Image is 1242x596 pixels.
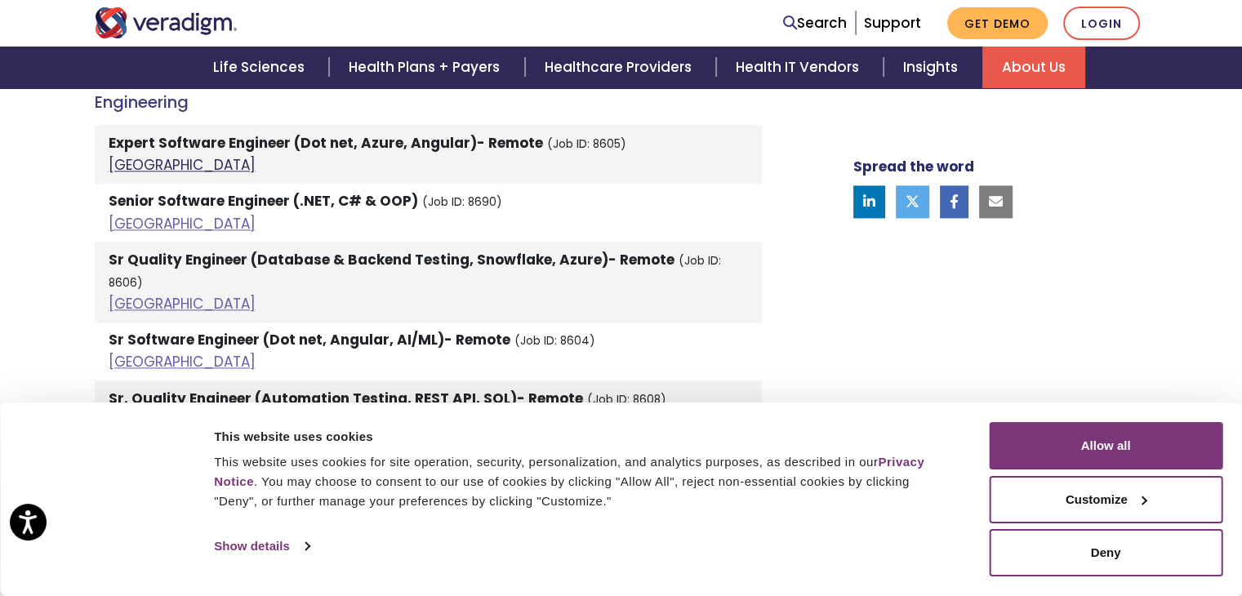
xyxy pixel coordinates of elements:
strong: Sr Quality Engineer (Database & Backend Testing, Snowflake, Azure)- Remote [109,250,674,269]
small: (Job ID: 8606) [109,253,721,291]
small: (Job ID: 8604) [514,333,595,349]
a: About Us [982,47,1085,88]
strong: Sr Software Engineer (Dot net, Angular, AI/ML)- Remote [109,330,510,349]
button: Allow all [989,422,1222,469]
small: (Job ID: 8605) [547,136,626,152]
a: [GEOGRAPHIC_DATA] [109,155,256,175]
a: [GEOGRAPHIC_DATA] [109,352,256,371]
a: [GEOGRAPHIC_DATA] [109,294,256,314]
small: (Job ID: 8608) [587,392,666,407]
small: (Job ID: 8690) [422,194,502,210]
div: This website uses cookies for site operation, security, personalization, and analytics purposes, ... [214,452,952,511]
a: Support [864,13,921,33]
button: Deny [989,529,1222,576]
strong: Spread the word [853,157,974,176]
strong: Senior Software Engineer (.NET, C# & OOP) [109,191,418,211]
strong: Sr. Quality Engineer (Automation Testing, REST API, SQL)- Remote [109,389,583,408]
a: Life Sciences [194,47,329,88]
a: Health IT Vendors [716,47,884,88]
a: Healthcare Providers [525,47,716,88]
a: Get Demo [947,7,1048,39]
a: Search [783,12,847,34]
a: Login [1063,7,1140,40]
div: This website uses cookies [214,427,952,447]
a: Health Plans + Payers [329,47,524,88]
a: Show details [214,534,309,558]
strong: Expert Software Engineer (Dot net, Azure, Angular)- Remote [109,133,543,153]
img: Veradigm logo [95,7,238,38]
a: Insights [884,47,982,88]
a: [GEOGRAPHIC_DATA] [109,214,256,234]
button: Customize [989,476,1222,523]
h4: Engineering [95,92,762,112]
